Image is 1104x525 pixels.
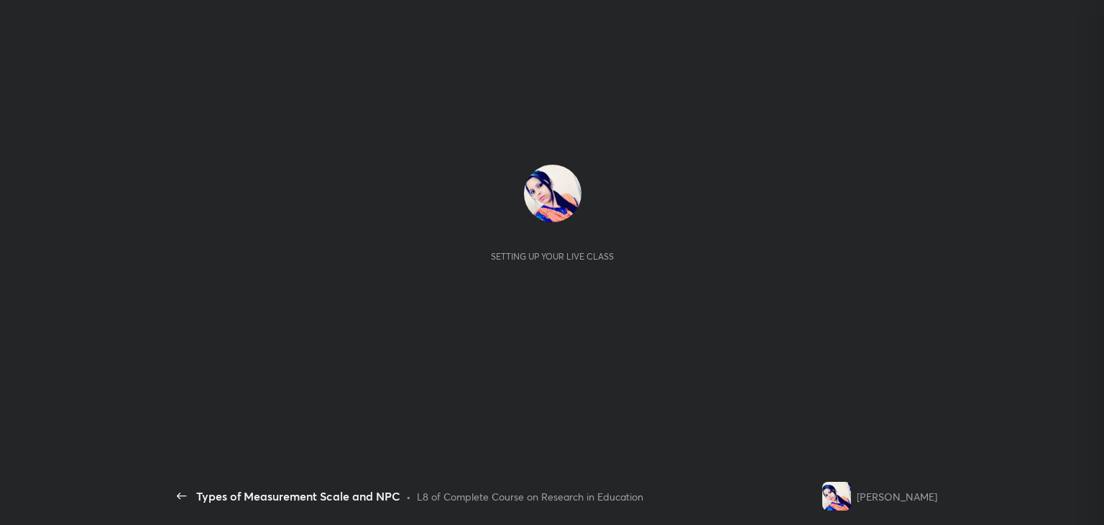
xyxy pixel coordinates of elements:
div: • [406,489,411,504]
img: 3ec007b14afa42208d974be217fe0491.jpg [524,165,581,222]
div: Types of Measurement Scale and NPC [196,488,400,505]
div: Setting up your live class [491,251,614,262]
img: 3ec007b14afa42208d974be217fe0491.jpg [822,482,851,511]
div: [PERSON_NAME] [857,489,937,504]
div: L8 of Complete Course on Research in Education [417,489,643,504]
